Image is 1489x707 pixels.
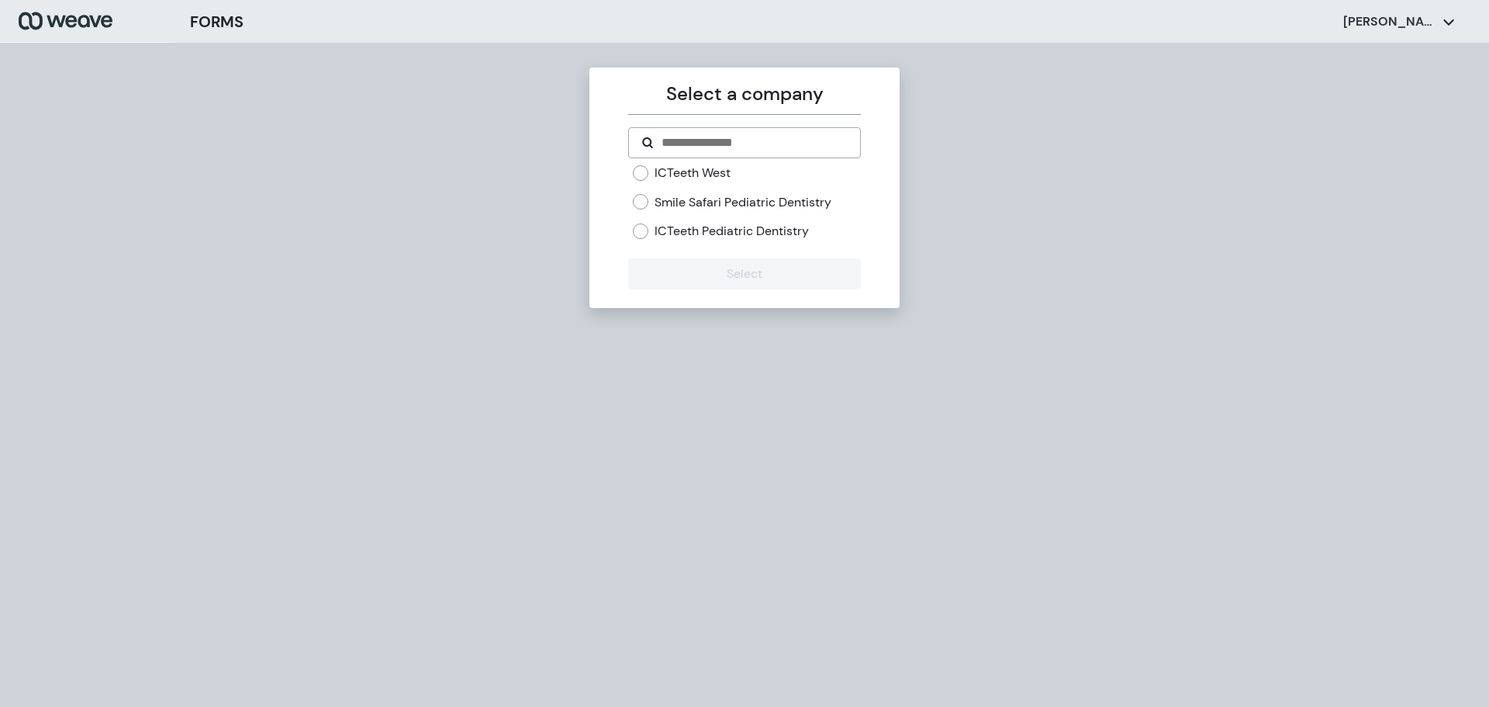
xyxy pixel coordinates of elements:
[628,258,860,289] button: Select
[660,133,847,152] input: Search
[655,194,831,211] label: Smile Safari Pediatric Dentistry
[190,10,244,33] h3: FORMS
[628,80,860,108] p: Select a company
[655,223,809,240] label: ICTeeth Pediatric Dentistry
[1343,13,1436,30] p: [PERSON_NAME]
[655,165,731,182] label: ICTeeth West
